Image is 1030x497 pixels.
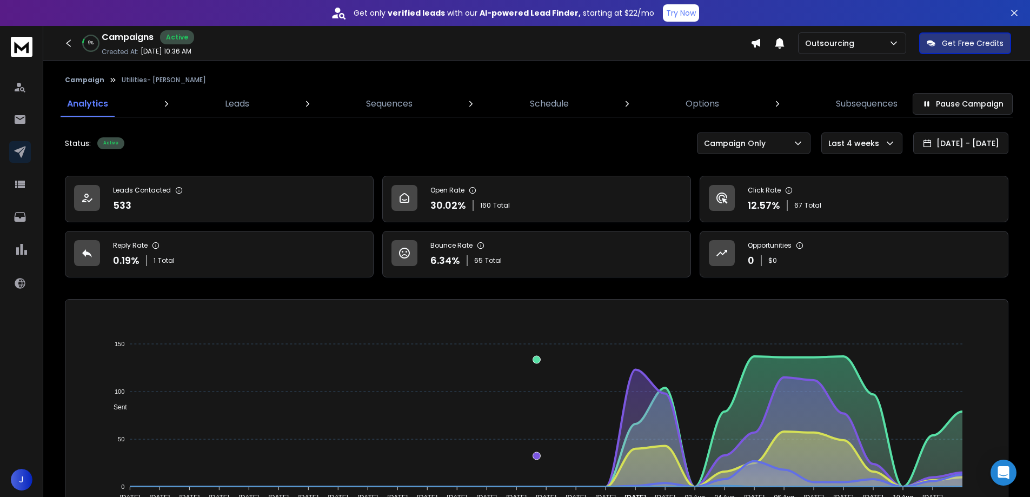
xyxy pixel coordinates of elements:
a: Analytics [61,91,115,117]
p: Get only with our starting at $22/mo [354,8,654,18]
p: $ 0 [768,256,777,265]
p: Subsequences [836,97,898,110]
p: 30.02 % [430,198,466,213]
p: 0.19 % [113,253,139,268]
a: Click Rate12.57%67Total [700,176,1008,222]
p: Sequences [366,97,413,110]
tspan: 150 [115,341,124,347]
p: Schedule [530,97,569,110]
span: Total [805,201,821,210]
p: Campaign Only [704,138,770,149]
span: Sent [105,403,127,411]
a: Schedule [523,91,575,117]
h1: Campaigns [102,31,154,44]
a: Subsequences [829,91,904,117]
strong: verified leads [388,8,445,18]
p: Outsourcing [805,38,859,49]
button: Try Now [663,4,699,22]
p: Analytics [67,97,108,110]
span: 67 [794,201,802,210]
a: Opportunities0$0 [700,231,1008,277]
tspan: 50 [118,436,124,442]
a: Bounce Rate6.34%65Total [382,231,691,277]
button: Pause Campaign [913,93,1013,115]
p: Utilities- [PERSON_NAME] [122,76,206,84]
p: Status: [65,138,91,149]
a: Leads Contacted533 [65,176,374,222]
p: 9 % [88,40,94,47]
button: Campaign [65,76,104,84]
p: Options [686,97,719,110]
p: Leads Contacted [113,186,171,195]
span: 160 [480,201,491,210]
div: Active [97,137,124,149]
span: Total [493,201,510,210]
a: Reply Rate0.19%1Total [65,231,374,277]
button: J [11,469,32,491]
span: Total [485,256,502,265]
a: Open Rate30.02%160Total [382,176,691,222]
p: Leads [225,97,249,110]
p: 533 [113,198,131,213]
p: 12.57 % [748,198,780,213]
p: Created At: [102,48,138,56]
button: [DATE] - [DATE] [913,132,1008,154]
strong: AI-powered Lead Finder, [480,8,581,18]
span: 65 [474,256,483,265]
p: 6.34 % [430,253,460,268]
tspan: 100 [115,388,124,395]
p: Click Rate [748,186,781,195]
p: Bounce Rate [430,241,473,250]
div: Open Intercom Messenger [991,460,1016,486]
p: Try Now [666,8,696,18]
p: Open Rate [430,186,464,195]
p: Opportunities [748,241,792,250]
button: Get Free Credits [919,32,1011,54]
p: Get Free Credits [942,38,1004,49]
a: Leads [218,91,256,117]
p: Last 4 weeks [828,138,883,149]
div: Active [160,30,194,44]
p: Reply Rate [113,241,148,250]
span: 1 [154,256,156,265]
tspan: 0 [121,483,124,490]
a: Sequences [360,91,419,117]
p: [DATE] 10:36 AM [141,47,191,56]
p: 0 [748,253,754,268]
img: logo [11,37,32,57]
span: Total [158,256,175,265]
a: Options [679,91,726,117]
